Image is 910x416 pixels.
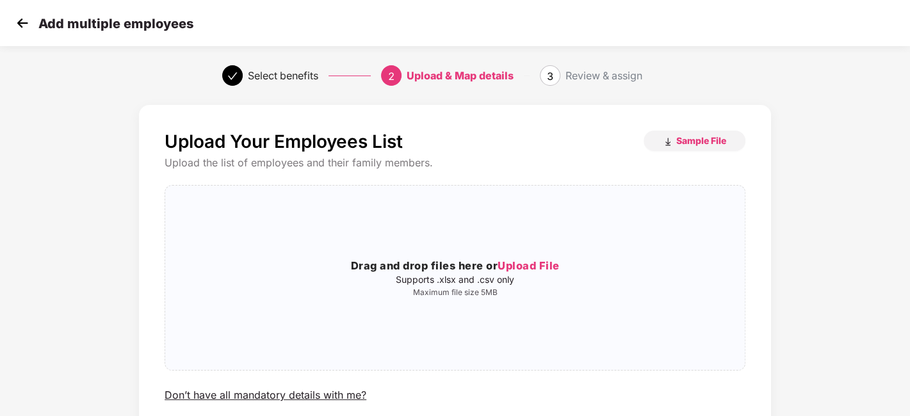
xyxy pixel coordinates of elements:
[388,70,394,83] span: 2
[165,131,403,152] p: Upload Your Employees List
[676,134,726,147] span: Sample File
[165,275,745,285] p: Supports .xlsx and .csv only
[248,65,318,86] div: Select benefits
[663,137,673,147] img: download_icon
[165,388,366,402] div: Don’t have all mandatory details with me?
[13,13,32,33] img: svg+xml;base64,PHN2ZyB4bWxucz0iaHR0cDovL3d3dy53My5vcmcvMjAwMC9zdmciIHdpZHRoPSIzMCIgaGVpZ2h0PSIzMC...
[547,70,553,83] span: 3
[407,65,514,86] div: Upload & Map details
[498,259,560,272] span: Upload File
[565,65,642,86] div: Review & assign
[165,287,745,298] p: Maximum file size 5MB
[644,131,745,151] button: Sample File
[227,71,238,81] span: check
[38,16,193,31] p: Add multiple employees
[165,156,745,170] div: Upload the list of employees and their family members.
[165,258,745,275] h3: Drag and drop files here or
[165,186,745,370] span: Drag and drop files here orUpload FileSupports .xlsx and .csv onlyMaximum file size 5MB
